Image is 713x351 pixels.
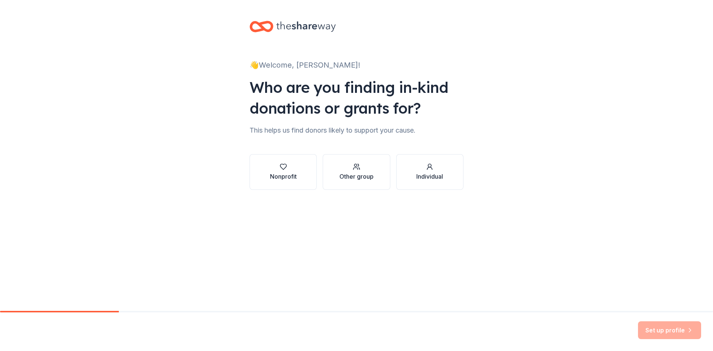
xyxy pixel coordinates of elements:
[323,154,390,190] button: Other group
[250,77,463,118] div: Who are you finding in-kind donations or grants for?
[416,172,443,181] div: Individual
[250,154,317,190] button: Nonprofit
[339,172,374,181] div: Other group
[250,124,463,136] div: This helps us find donors likely to support your cause.
[250,59,463,71] div: 👋 Welcome, [PERSON_NAME]!
[396,154,463,190] button: Individual
[270,172,297,181] div: Nonprofit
